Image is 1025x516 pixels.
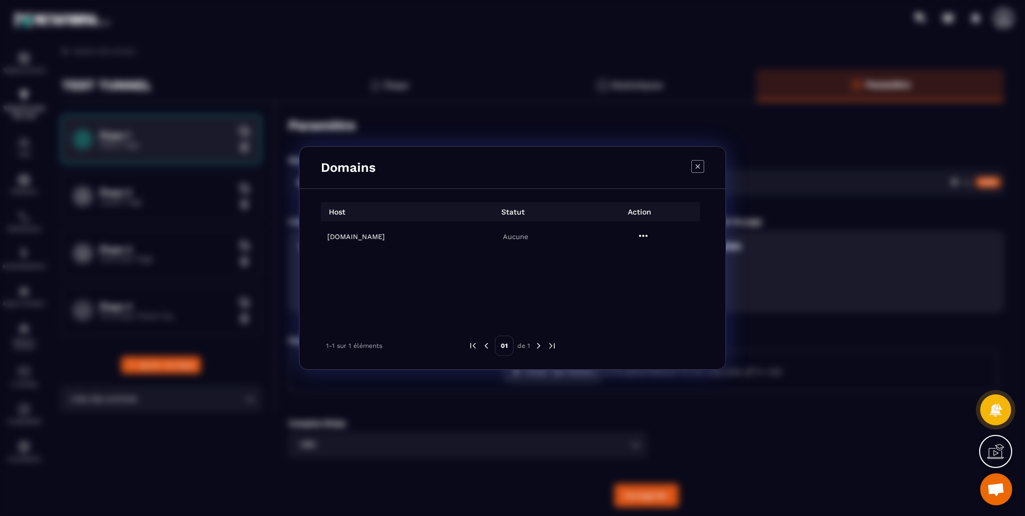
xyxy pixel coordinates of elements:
p: de 1 [517,342,530,350]
p: Host [321,208,345,216]
img: prev [482,341,491,351]
img: prev [468,341,478,351]
h6: [DOMAIN_NAME] [327,233,448,241]
h4: Domains [321,160,376,175]
p: Statut [447,208,574,216]
p: 1-1 sur 1 éléments [326,342,382,350]
img: next [534,341,543,351]
p: Action [573,208,700,216]
img: next [547,341,557,351]
p: Aucune [455,233,576,241]
p: 01 [495,336,514,356]
div: Ouvrir le chat [980,473,1012,505]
